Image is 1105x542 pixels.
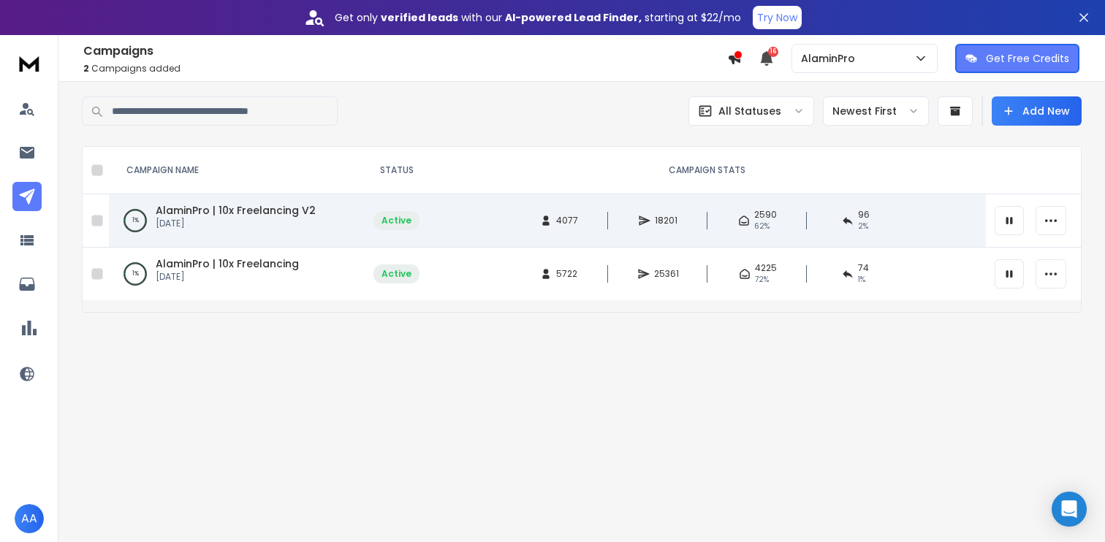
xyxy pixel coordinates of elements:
[381,10,458,25] strong: verified leads
[109,248,365,301] td: 1%AlaminPro | 10x Freelancing[DATE]
[109,147,365,194] th: CAMPAIGN NAME
[556,215,578,226] span: 4077
[156,203,316,218] a: AlaminPro | 10x Freelancing V2
[858,209,870,221] span: 96
[858,221,868,232] span: 2 %
[15,50,44,77] img: logo
[801,51,861,66] p: AlaminPro
[83,62,89,75] span: 2
[757,10,797,25] p: Try Now
[83,42,727,60] h1: Campaigns
[1052,492,1087,527] div: Open Intercom Messenger
[505,10,642,25] strong: AI-powered Lead Finder,
[15,504,44,533] button: AA
[654,268,679,280] span: 25361
[986,51,1069,66] p: Get Free Credits
[768,47,778,57] span: 16
[365,147,428,194] th: STATUS
[156,218,316,229] p: [DATE]
[381,215,411,226] div: Active
[753,6,802,29] button: Try Now
[132,213,139,228] p: 1 %
[858,274,865,286] span: 1 %
[132,267,139,281] p: 1 %
[755,262,777,274] span: 4225
[823,96,929,126] button: Newest First
[754,209,777,221] span: 2590
[83,63,727,75] p: Campaigns added
[655,215,677,226] span: 18201
[858,262,869,274] span: 74
[335,10,741,25] p: Get only with our starting at $22/mo
[109,194,365,248] td: 1%AlaminPro | 10x Freelancing V2[DATE]
[754,221,770,232] span: 62 %
[955,44,1079,73] button: Get Free Credits
[755,274,769,286] span: 72 %
[992,96,1082,126] button: Add New
[428,147,986,194] th: CAMPAIGN STATS
[156,256,299,271] a: AlaminPro | 10x Freelancing
[156,271,299,283] p: [DATE]
[381,268,411,280] div: Active
[556,268,577,280] span: 5722
[718,104,781,118] p: All Statuses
